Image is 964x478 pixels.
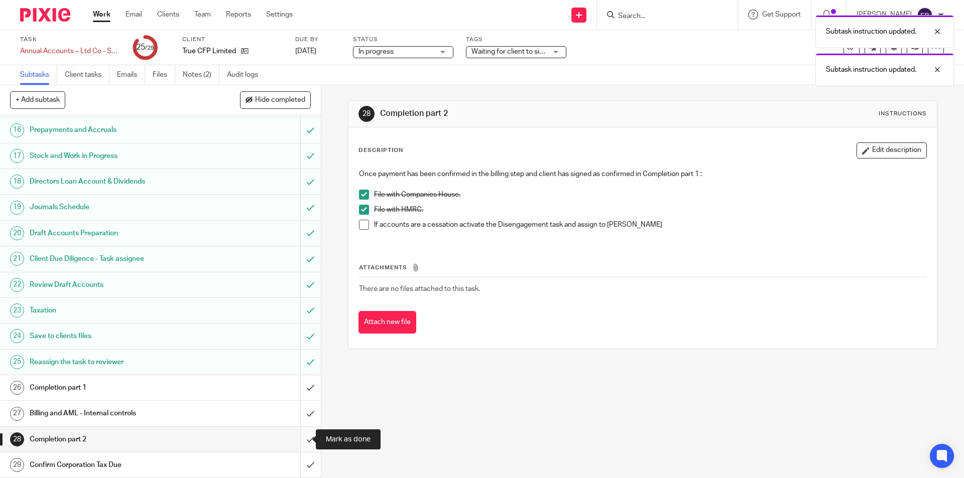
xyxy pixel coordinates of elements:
a: Work [93,10,110,20]
div: 19 [10,201,24,215]
div: 17 [10,149,24,163]
h1: Client Due Diligence - Task assignee [30,251,203,266]
div: Annual Accounts – Ltd Co - Software [20,46,120,56]
div: 16 [10,123,24,137]
p: File with Companies House. [374,190,926,200]
h1: Prepayments and Accruals [30,122,203,137]
h1: Reassign the task to reviewer [30,355,203,370]
div: 22 [10,278,24,292]
h1: Stock and Work in Progress [30,148,203,164]
div: 23 [10,303,24,317]
p: File with HMRC. [374,205,926,215]
span: In progress [358,48,394,55]
button: + Add subtask [10,91,65,108]
a: Clients [157,10,179,20]
a: Team [194,10,211,20]
a: Reports [226,10,251,20]
p: True CFP Limited [182,46,236,56]
p: Once payment has been confirmed in the billing step and client has signed as confirmed in Complet... [359,169,926,179]
span: Waiting for client to sign/approve [471,48,575,55]
a: Files [153,65,175,85]
label: Task [20,36,120,44]
h1: Completion part 2 [380,108,664,119]
p: Description [358,146,403,154]
div: 21 [10,252,24,266]
p: Subtask instruction updated. [826,65,916,75]
a: Subtasks [20,65,57,85]
label: Client [182,36,283,44]
button: Hide completed [240,91,311,108]
div: 25 [10,355,24,369]
a: Audit logs [227,65,266,85]
a: Emails [117,65,145,85]
div: Instructions [879,110,927,118]
a: Client tasks [65,65,109,85]
button: Edit description [857,142,927,158]
span: There are no files attached to this task. [359,285,480,292]
label: Status [353,36,453,44]
h1: Journals Schedule [30,200,203,215]
label: Tags [466,36,566,44]
div: 24 [10,329,24,343]
h1: Billing and AML - Internal controls [30,406,203,421]
small: /29 [145,45,154,51]
a: Settings [266,10,293,20]
button: Attach new file [358,311,416,334]
div: 25 [136,42,154,53]
a: Email [126,10,142,20]
img: Pixie [20,8,70,22]
h1: Completion part 1 [30,380,203,395]
h1: Completion part 2 [30,432,203,447]
div: 18 [10,175,24,189]
div: 26 [10,381,24,395]
img: svg%3E [917,7,933,23]
div: 27 [10,407,24,421]
label: Due by [295,36,340,44]
h1: Confirm Corporation Tax Due [30,457,203,472]
h1: Draft Accounts Preparation [30,226,203,241]
span: [DATE] [295,48,316,55]
span: Hide completed [255,96,305,104]
p: If accounts are a cessation activate the Disengagement task and assign to [PERSON_NAME] [374,220,926,230]
h1: Taxation [30,303,203,318]
div: 20 [10,226,24,240]
div: 29 [10,458,24,472]
div: 28 [358,106,375,122]
span: Attachments [359,265,407,270]
h1: Save to clients files [30,329,203,344]
div: 28 [10,432,24,446]
a: Notes (2) [183,65,219,85]
p: Subtask instruction updated. [826,27,916,37]
h1: Review Draft Accounts [30,277,203,292]
h1: Directors Loan Account & Dividends [30,174,203,189]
